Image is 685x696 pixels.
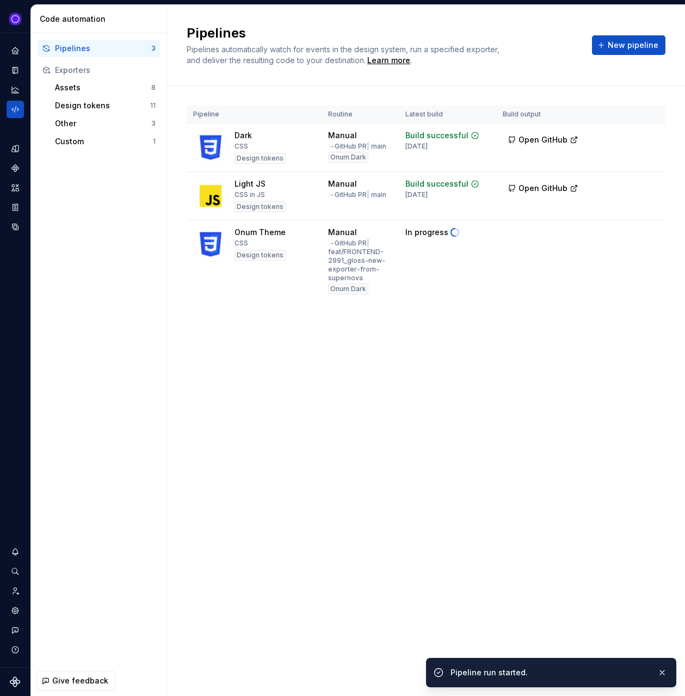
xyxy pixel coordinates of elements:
a: Assets [7,179,24,196]
a: Code automation [7,101,24,118]
span: | [367,239,369,247]
button: Give feedback [36,671,115,691]
div: Onum Dark [328,152,368,163]
span: Pipelines automatically watch for events in the design system, run a specified exporter, and deli... [187,45,502,65]
span: New pipeline [608,40,658,51]
span: Open GitHub [519,183,567,194]
th: Latest build [399,106,496,124]
div: 1 [153,137,156,146]
span: | [367,142,369,150]
button: New pipeline [592,35,665,55]
div: → GitHub PR feat/FRONTEND-2991_gloss-new-exporter-from-supernova [328,239,392,282]
svg: Supernova Logo [10,676,21,687]
button: Design tokens11 [51,97,160,114]
div: Assets [55,82,151,93]
a: Learn more [367,55,410,66]
div: 8 [151,83,156,92]
div: Pipelines [55,43,151,54]
button: Assets8 [51,79,160,96]
span: | [367,190,369,199]
div: Design tokens [234,201,286,212]
div: Design tokens [234,153,286,164]
img: 868fd657-9a6c-419b-b302-5d6615f36a2c.png [9,13,22,26]
div: In progress [405,227,448,238]
div: CSS in JS [234,190,265,199]
div: 3 [151,119,156,128]
button: Search ⌘K [7,563,24,580]
a: Data sources [7,218,24,236]
a: Analytics [7,81,24,98]
div: → GitHub PR main [328,190,386,199]
button: Pipelines3 [38,40,160,57]
a: Components [7,159,24,177]
th: Pipeline [187,106,322,124]
div: 3 [151,44,156,53]
div: Onum Theme [234,227,286,238]
div: Build successful [405,130,468,141]
div: Manual [328,178,357,189]
div: CSS [234,239,248,248]
div: Build successful [405,178,468,189]
div: Manual [328,130,357,141]
a: Documentation [7,61,24,79]
a: Invite team [7,582,24,600]
button: Open GitHub [503,130,583,150]
div: Code automation [40,14,162,24]
div: → GitHub PR main [328,142,386,151]
div: Other [55,118,151,129]
button: Notifications [7,543,24,561]
span: Give feedback [52,675,108,686]
button: Open GitHub [503,178,583,198]
a: Storybook stories [7,199,24,216]
span: . [366,57,412,65]
div: 11 [150,101,156,110]
div: Onum Dark [328,284,368,294]
span: Open GitHub [519,134,567,145]
th: Routine [322,106,399,124]
div: Design tokens [234,250,286,261]
div: Custom [55,136,153,147]
div: Design tokens [55,100,150,111]
div: Exporters [55,65,156,76]
a: Home [7,42,24,59]
div: CSS [234,142,248,151]
th: Build output [496,106,591,124]
button: Other3 [51,115,160,132]
a: Open GitHub [503,185,583,194]
button: Contact support [7,621,24,639]
div: [DATE] [405,190,428,199]
a: Settings [7,602,24,619]
h2: Pipelines [187,24,513,42]
div: Dark [234,130,252,141]
div: Manual [328,227,357,238]
a: Design tokens [7,140,24,157]
div: Light JS [234,178,266,189]
div: Pipeline run started. [451,667,649,678]
a: Open GitHub [503,137,583,146]
button: Custom1 [51,133,160,150]
div: [DATE] [405,142,428,151]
